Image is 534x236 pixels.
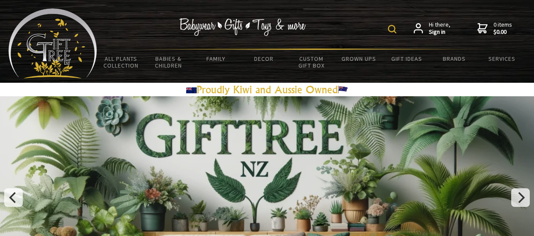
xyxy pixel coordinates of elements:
[4,188,23,207] button: Previous
[430,50,478,68] a: Brands
[493,21,512,36] span: 0 items
[493,28,512,36] strong: $0.00
[145,50,192,74] a: Babies & Children
[383,50,431,68] a: Gift Ideas
[179,18,306,36] img: Babywear - Gifts - Toys & more
[335,50,383,68] a: Grown Ups
[192,50,240,68] a: Family
[429,21,450,36] span: Hi there,
[478,50,526,68] a: Services
[414,21,450,36] a: Hi there,Sign in
[240,50,287,68] a: Decor
[511,188,530,207] button: Next
[186,83,348,96] a: Proudly Kiwi and Aussie Owned
[477,21,512,36] a: 0 items$0.00
[388,25,396,33] img: product search
[97,50,145,74] a: All Plants Collection
[8,8,97,79] img: Babyware - Gifts - Toys and more...
[287,50,335,74] a: Custom Gift Box
[429,28,450,36] strong: Sign in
